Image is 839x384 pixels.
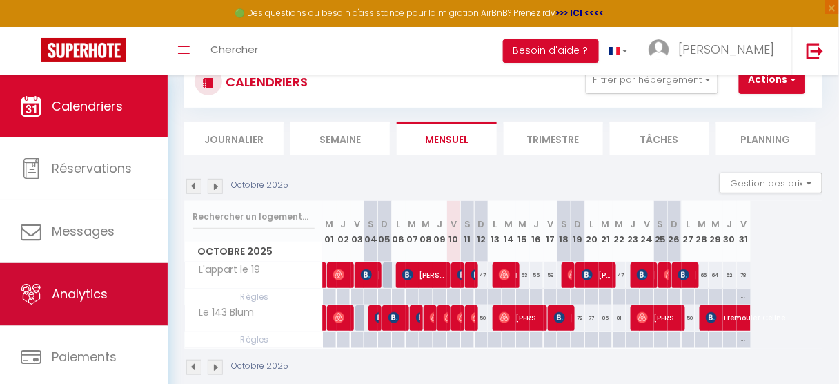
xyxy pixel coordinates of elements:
li: Planning [716,122,816,155]
th: 28 [695,201,709,262]
div: 77 [585,305,599,331]
span: Règles [185,289,322,305]
span: Tremoulet Celine [706,305,833,331]
p: Octobre 2025 [231,179,288,192]
span: [PERSON_NAME] [637,262,655,288]
div: 50 [475,305,488,331]
span: [PERSON_NAME] [637,305,683,331]
th: 02 [337,201,351,262]
button: Actions [739,66,805,94]
a: [PERSON_NAME] [317,305,324,332]
li: Semaine [290,122,390,155]
span: [PERSON_NAME] [471,305,476,331]
p: No Checkin [737,332,751,356]
th: 13 [488,201,502,262]
abbr: L [590,218,594,231]
div: 85 [599,305,613,331]
button: Gestion des prix [720,173,822,193]
abbr: M [408,218,417,231]
span: Naïan Baron [499,262,517,288]
div: 72 [571,305,585,331]
abbr: J [341,218,346,231]
abbr: S [561,218,567,231]
span: [PERSON_NAME] [402,262,448,288]
abbr: J [534,218,540,231]
li: Mensuel [397,122,496,155]
span: Calendriers [52,97,123,115]
span: Messages [52,222,115,240]
th: 14 [502,201,516,262]
li: Journalier [184,122,284,155]
th: 30 [723,201,737,262]
span: Réservations [52,160,132,177]
th: 07 [406,201,419,262]
div: 53 [516,262,530,288]
a: >>> ICI <<<< [556,7,604,19]
abbr: L [397,218,401,231]
div: 47 [613,262,626,288]
span: [PERSON_NAME] [361,262,379,288]
th: 27 [682,201,695,262]
th: 03 [351,201,364,262]
span: Paiements [52,348,117,365]
th: 22 [613,201,626,262]
span: [PERSON_NAME] [568,262,573,288]
th: 31 [737,201,751,262]
span: [PERSON_NAME] [678,41,775,58]
th: 05 [378,201,392,262]
th: 10 [447,201,461,262]
th: 19 [571,201,585,262]
th: 06 [392,201,406,262]
th: 24 [640,201,654,262]
p: Octobre 2025 [231,360,288,373]
li: Tâches [610,122,709,155]
span: [PERSON_NAME] [375,305,379,331]
th: 04 [364,201,378,262]
span: [PERSON_NAME] [430,305,435,331]
abbr: S [464,218,471,231]
th: 20 [585,201,599,262]
th: 23 [626,201,640,262]
span: [PERSON_NAME] [333,262,352,288]
a: ... [PERSON_NAME] [638,27,792,75]
span: [PERSON_NAME] [582,262,614,288]
div: 78 [737,262,751,288]
abbr: S [368,218,374,231]
div: 47 [475,262,488,288]
abbr: D [575,218,582,231]
abbr: D [671,218,678,231]
abbr: V [547,218,553,231]
span: [PERSON_NAME] [471,262,476,288]
span: [PERSON_NAME] [678,262,697,288]
span: Le 143 Blum [187,305,258,320]
abbr: J [437,218,443,231]
abbr: D [382,218,388,231]
span: [PERSON_NAME] [457,262,462,288]
div: 55 [530,262,544,288]
th: 12 [475,201,488,262]
div: 64 [709,262,723,288]
th: 29 [709,201,723,262]
h3: CALENDRIERS [222,66,308,97]
span: Règles [185,332,322,347]
span: [PERSON_NAME] [416,305,421,331]
abbr: M [615,218,624,231]
span: [PERSON_NAME] [333,305,352,331]
span: [PERSON_NAME] [388,305,407,331]
abbr: M [326,218,334,231]
abbr: J [631,218,636,231]
abbr: M [698,218,707,231]
th: 16 [530,201,544,262]
th: 09 [433,201,447,262]
abbr: J [727,218,733,231]
th: 17 [544,201,557,262]
span: Chercher [210,42,258,57]
p: No Checkin [737,289,751,314]
div: 50 [682,305,695,331]
abbr: M [519,218,527,231]
abbr: L [687,218,691,231]
abbr: V [451,218,457,231]
th: 18 [557,201,571,262]
div: 66 [695,262,709,288]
